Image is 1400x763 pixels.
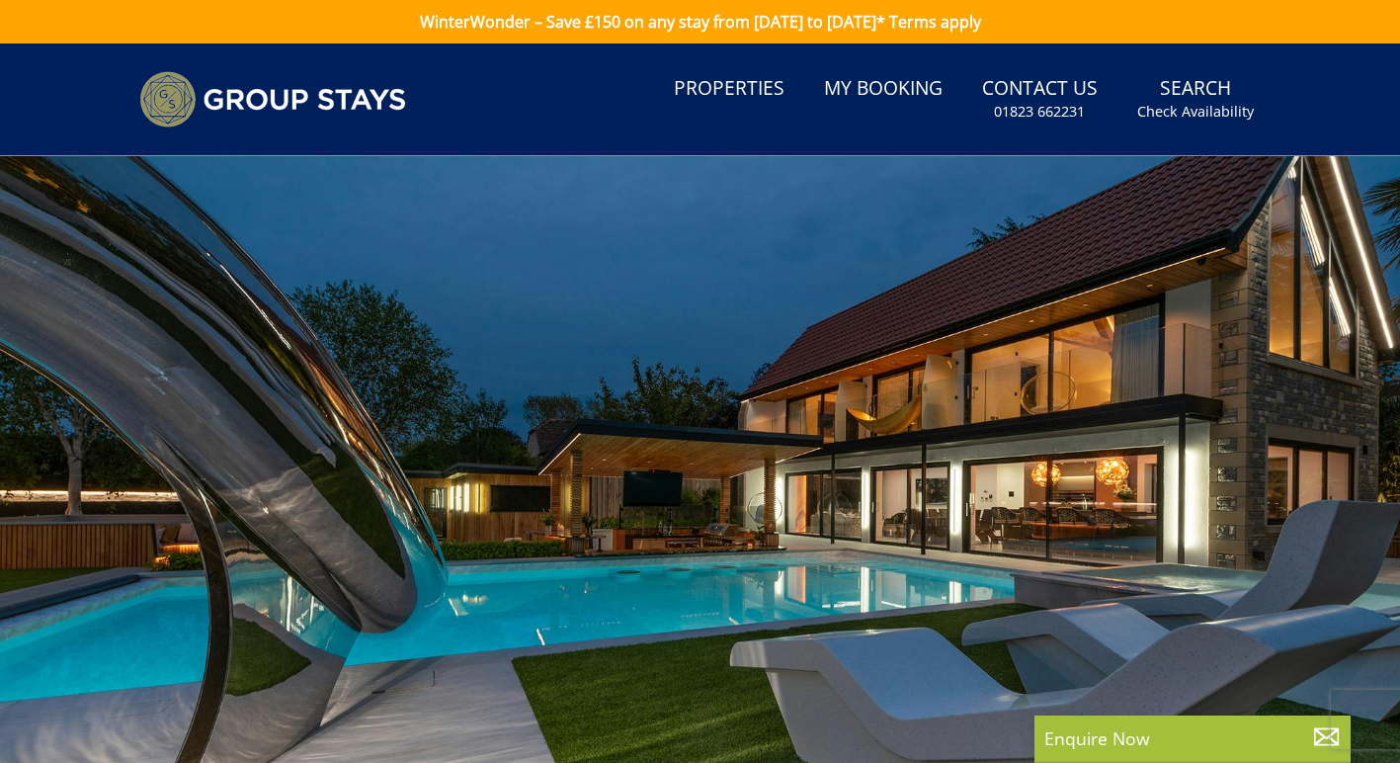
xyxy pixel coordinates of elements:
[974,67,1106,131] a: Contact Us01823 662231
[816,67,950,112] a: My Booking
[1044,725,1341,751] p: Enquire Now
[994,102,1085,122] small: 01823 662231
[139,71,406,127] img: Group Stays
[1129,67,1262,131] a: SearchCheck Availability
[666,67,792,112] a: Properties
[1137,102,1254,122] small: Check Availability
